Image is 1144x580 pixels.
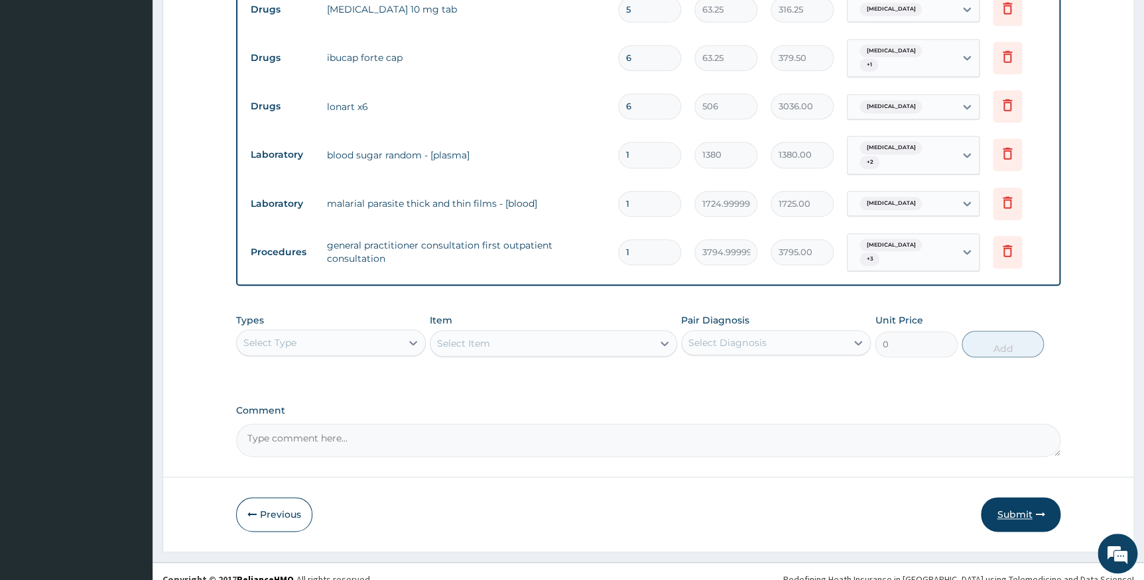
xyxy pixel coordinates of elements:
button: Add [962,331,1044,357]
span: [MEDICAL_DATA] [859,141,922,154]
div: Minimize live chat window [218,7,249,38]
td: general practitioner consultation first outpatient consultation [320,232,612,272]
label: Comment [236,405,1061,416]
div: Chat with us now [69,74,223,91]
td: lonart x6 [320,93,612,120]
label: Pair Diagnosis [681,314,749,327]
td: Drugs [244,46,320,70]
td: malarial parasite thick and thin films - [blood] [320,190,612,217]
span: + 2 [859,156,879,169]
td: Laboratory [244,192,320,216]
div: Select Type [243,336,296,349]
td: ibucap forte cap [320,44,612,71]
span: [MEDICAL_DATA] [859,100,922,113]
textarea: Type your message and hit 'Enter' [7,362,253,408]
img: d_794563401_company_1708531726252_794563401 [25,66,54,99]
span: + 1 [859,58,878,72]
span: [MEDICAL_DATA] [859,197,922,210]
button: Submit [981,497,1060,532]
td: Laboratory [244,143,320,167]
td: Procedures [244,240,320,264]
div: Select Diagnosis [688,336,766,349]
span: [MEDICAL_DATA] [859,44,922,58]
span: + 3 [859,253,879,266]
label: Item [430,314,452,327]
span: [MEDICAL_DATA] [859,239,922,252]
span: We're online! [77,167,183,301]
label: Unit Price [875,314,922,327]
td: Drugs [244,94,320,119]
td: blood sugar random - [plasma] [320,142,612,168]
label: Types [236,315,264,326]
span: [MEDICAL_DATA] [859,3,922,16]
button: Previous [236,497,312,532]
